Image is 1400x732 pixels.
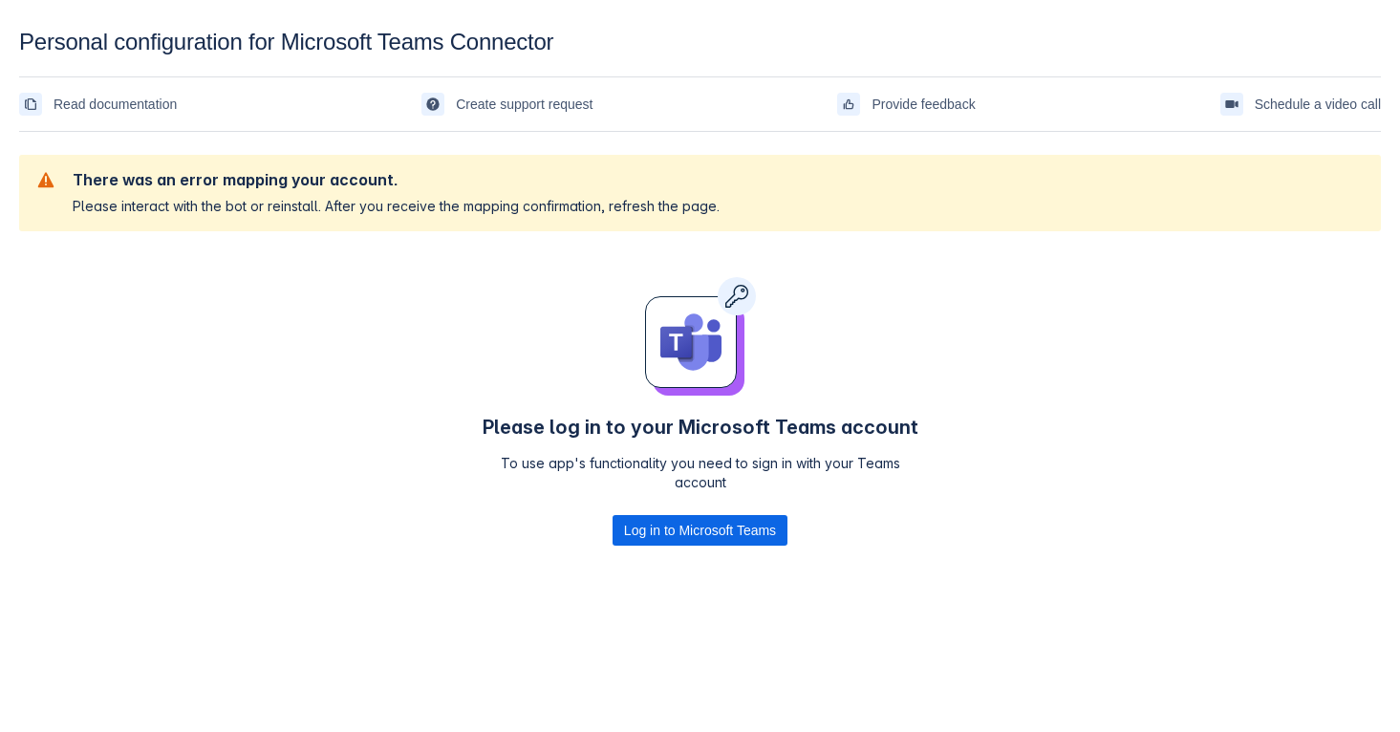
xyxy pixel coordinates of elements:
span: Create support request [456,89,592,119]
span: Log in to Microsoft Teams [624,515,776,546]
div: Button group [613,515,787,546]
span: feedback [841,97,856,112]
a: Provide feedback [837,89,975,119]
span: Read documentation [54,89,177,119]
p: To use app's functionality you need to sign in with your Teams account [479,454,922,492]
a: Schedule a video call [1220,89,1381,119]
span: support [425,97,441,112]
button: Log in to Microsoft Teams [613,515,787,546]
h2: There was an error mapping your account. [73,170,720,189]
a: Read documentation [19,89,177,119]
span: Schedule a video call [1255,89,1381,119]
span: videoCall [1224,97,1239,112]
div: Personal configuration for Microsoft Teams Connector [19,29,1381,55]
a: Create support request [421,89,592,119]
h4: Please log in to your Microsoft Teams account [479,416,922,439]
span: documentation [23,97,38,112]
span: warning [34,168,57,191]
span: Provide feedback [872,89,975,119]
span: Please interact with the bot or reinstall. After you receive the mapping confirmation, refresh th... [73,198,720,214]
